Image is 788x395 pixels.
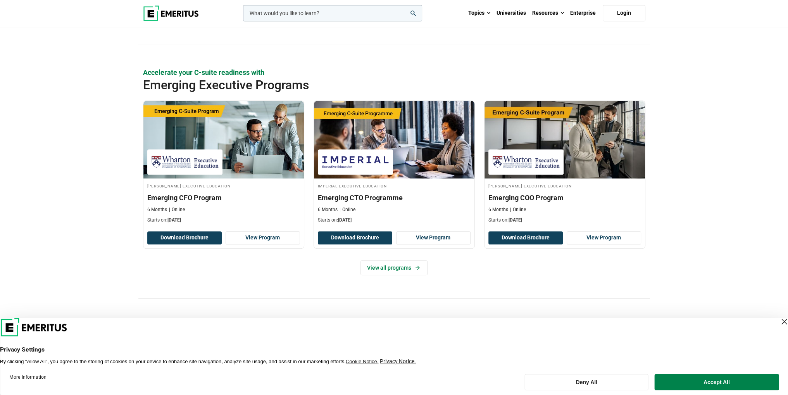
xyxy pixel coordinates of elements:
[318,231,392,244] button: Download Brochure
[143,101,304,178] img: Emerging CFO Program | Online Finance Course
[485,101,645,178] img: Emerging COO Program | Online Supply Chain and Operations Course
[488,182,641,189] h4: [PERSON_NAME] Executive Education
[340,206,355,213] p: Online
[396,231,471,244] a: View Program
[360,260,428,275] a: View all programs
[147,206,167,213] p: 6 Months
[147,231,222,244] button: Download Brochure
[167,217,181,223] span: [DATE]
[143,77,595,93] h2: Emerging Executive Programs
[318,182,471,189] h4: Imperial Executive Education
[318,193,471,203] h3: Emerging CTO Programme
[509,217,522,223] span: [DATE]
[318,206,338,213] p: 6 Months
[338,217,352,223] span: [DATE]
[488,231,563,244] button: Download Brochure
[488,217,641,223] p: Starts on:
[169,206,185,213] p: Online
[147,182,300,189] h4: [PERSON_NAME] Executive Education
[488,193,641,203] h3: Emerging COO Program
[510,206,526,213] p: Online
[603,5,645,21] a: Login
[147,217,300,223] p: Starts on:
[226,231,300,244] a: View Program
[143,101,304,227] a: Finance Course by Wharton Executive Education - September 25, 2025 Wharton Executive Education [P...
[492,153,560,171] img: Wharton Executive Education
[243,5,422,21] input: woocommerce-product-search-field-0
[485,101,645,227] a: Supply Chain and Operations Course by Wharton Executive Education - September 23, 2025 Wharton Ex...
[318,217,471,223] p: Starts on:
[151,153,219,171] img: Wharton Executive Education
[488,206,508,213] p: 6 Months
[314,101,474,178] img: Emerging CTO Programme | Online Business Management Course
[322,153,389,171] img: Imperial Executive Education
[567,231,641,244] a: View Program
[147,193,300,203] h3: Emerging CFO Program
[314,101,474,227] a: Business Management Course by Imperial Executive Education - September 25, 2025 Imperial Executiv...
[143,68,645,77] p: Accelerate your C-suite readiness with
